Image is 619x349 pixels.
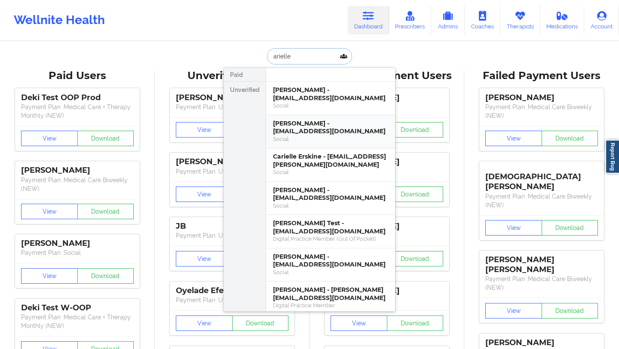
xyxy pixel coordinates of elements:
[273,186,388,202] div: [PERSON_NAME] - [EMAIL_ADDRESS][DOMAIN_NAME]
[273,219,388,235] div: [PERSON_NAME] Test - [EMAIL_ADDRESS][DOMAIN_NAME]
[387,187,444,202] button: Download
[21,176,134,193] p: Payment Plan : Medical Care Biweekly (NEW)
[21,103,134,120] p: Payment Plan : Medical Care + Therapy Monthly (NEW)
[232,315,289,331] button: Download
[331,315,387,331] button: View
[540,6,585,34] a: Medications
[485,192,598,209] p: Payment Plan : Medical Care Biweekly (NEW)
[21,204,78,219] button: View
[21,239,134,248] div: [PERSON_NAME]
[485,131,542,146] button: View
[21,93,134,103] div: Deki Test OOP Prod
[176,296,288,304] p: Payment Plan : Unmatched Plan
[6,69,149,83] div: Paid Users
[77,268,134,284] button: Download
[485,165,598,192] div: [DEMOGRAPHIC_DATA][PERSON_NAME]
[176,231,288,240] p: Payment Plan : Unmatched Plan
[387,251,444,266] button: Download
[21,165,134,175] div: [PERSON_NAME]
[176,187,233,202] button: View
[224,68,266,82] div: Paid
[542,131,598,146] button: Download
[273,286,388,302] div: [PERSON_NAME] - [PERSON_NAME][EMAIL_ADDRESS][DOMAIN_NAME]
[273,135,388,143] div: Social
[273,269,388,276] div: Social
[485,303,542,318] button: View
[485,220,542,236] button: View
[176,251,233,266] button: View
[485,275,598,292] p: Payment Plan : Medical Care Biweekly (NEW)
[21,313,134,330] p: Payment Plan : Medical Care + Therapy Monthly (NEW)
[273,168,388,176] div: Social
[485,93,598,103] div: [PERSON_NAME]
[542,303,598,318] button: Download
[273,153,388,168] div: Carielle Erskine - [EMAIL_ADDRESS][PERSON_NAME][DOMAIN_NAME]
[77,204,134,219] button: Download
[542,220,598,236] button: Download
[176,157,288,167] div: [PERSON_NAME]
[273,102,388,109] div: Social
[273,235,388,242] div: Digital Practice Member (Out Of Pocket)
[21,131,78,146] button: View
[161,69,303,83] div: Unverified Users
[348,6,389,34] a: Dashboard
[500,6,540,34] a: Therapists
[176,122,233,138] button: View
[387,315,444,331] button: Download
[605,140,619,174] a: Report Bug
[176,315,233,331] button: View
[21,268,78,284] button: View
[387,122,444,138] button: Download
[273,119,388,135] div: [PERSON_NAME] - [EMAIL_ADDRESS][DOMAIN_NAME]
[273,253,388,269] div: [PERSON_NAME] - [EMAIL_ADDRESS][DOMAIN_NAME]
[485,103,598,120] p: Payment Plan : Medical Care Biweekly (NEW)
[176,221,288,231] div: JB
[273,86,388,102] div: [PERSON_NAME] - [EMAIL_ADDRESS][DOMAIN_NAME]
[176,93,288,103] div: [PERSON_NAME]
[485,255,598,275] div: [PERSON_NAME] [PERSON_NAME]
[21,248,134,257] p: Payment Plan : Social
[77,131,134,146] button: Download
[176,167,288,176] p: Payment Plan : Unmatched Plan
[470,69,613,83] div: Failed Payment Users
[21,303,134,313] div: Deki Test W-OOP
[176,286,288,296] div: Oyelade Efe
[584,6,619,34] a: Account
[273,302,388,309] div: Digital Practice Member
[389,6,432,34] a: Prescribers
[431,6,465,34] a: Admins
[176,103,288,111] p: Payment Plan : Unmatched Plan
[273,202,388,209] div: Social
[465,6,500,34] a: Coaches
